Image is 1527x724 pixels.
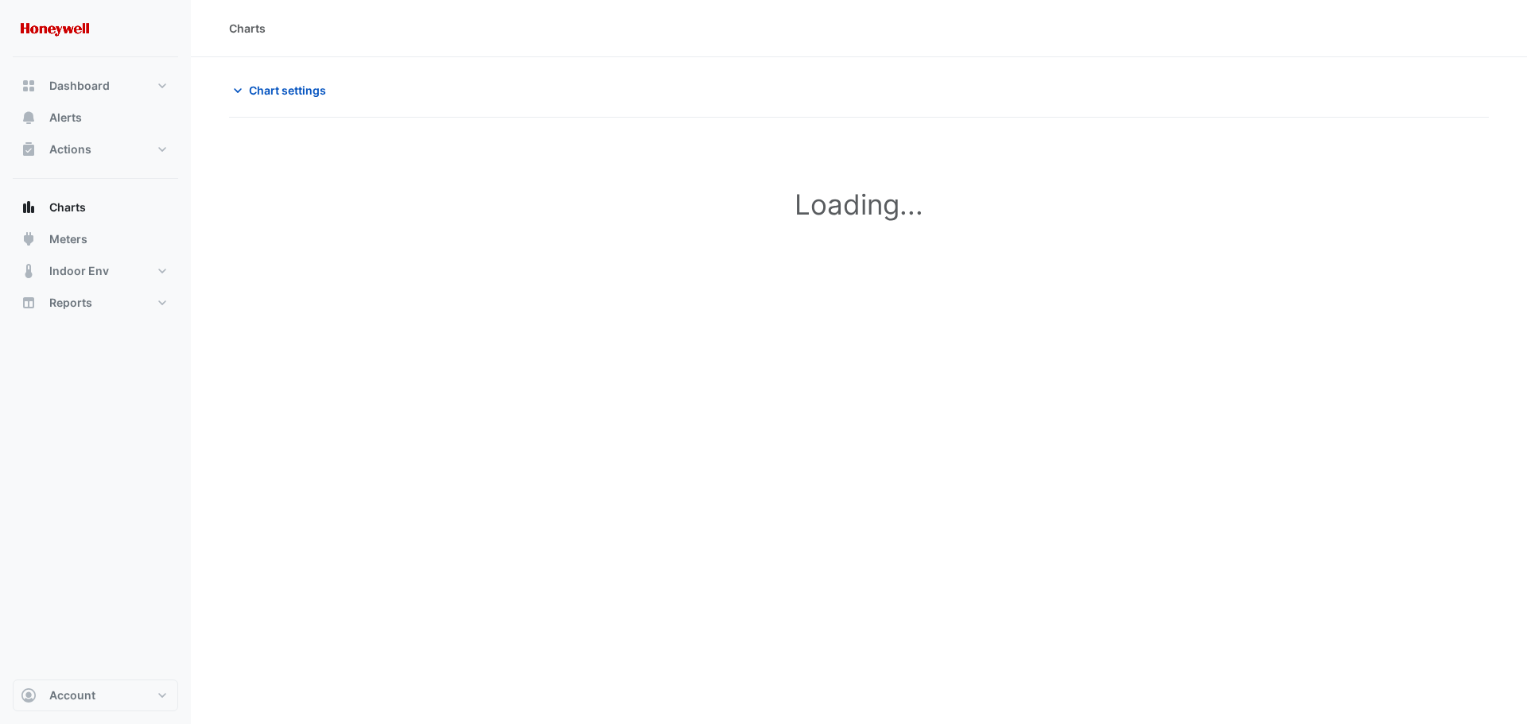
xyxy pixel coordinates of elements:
span: Dashboard [49,78,110,94]
app-icon: Reports [21,295,37,311]
app-icon: Dashboard [21,78,37,94]
button: Charts [13,192,178,223]
span: Meters [49,231,87,247]
button: Actions [13,134,178,165]
span: Actions [49,141,91,157]
h1: Loading... [264,188,1454,221]
div: Charts [229,20,266,37]
span: Indoor Env [49,263,109,279]
button: Alerts [13,102,178,134]
app-icon: Indoor Env [21,263,37,279]
span: Reports [49,295,92,311]
app-icon: Alerts [21,110,37,126]
button: Meters [13,223,178,255]
button: Indoor Env [13,255,178,287]
app-icon: Charts [21,199,37,215]
app-icon: Meters [21,231,37,247]
button: Chart settings [229,76,336,104]
img: Company Logo [19,13,91,45]
span: Account [49,687,95,703]
button: Reports [13,287,178,319]
span: Alerts [49,110,82,126]
app-icon: Actions [21,141,37,157]
span: Charts [49,199,86,215]
span: Chart settings [249,82,326,99]
button: Account [13,679,178,711]
button: Dashboard [13,70,178,102]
